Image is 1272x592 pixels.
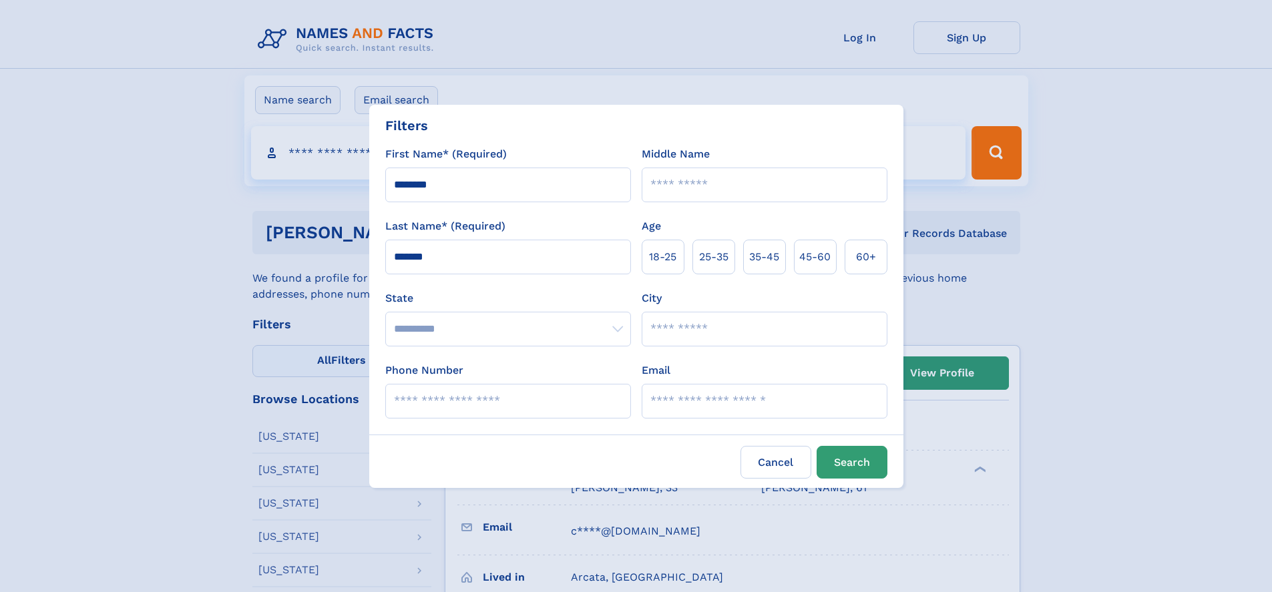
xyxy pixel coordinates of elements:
[642,218,661,234] label: Age
[385,146,507,162] label: First Name* (Required)
[385,362,463,378] label: Phone Number
[385,115,428,135] div: Filters
[649,249,676,265] span: 18‑25
[642,362,670,378] label: Email
[699,249,728,265] span: 25‑35
[740,446,811,479] label: Cancel
[642,290,662,306] label: City
[856,249,876,265] span: 60+
[799,249,831,265] span: 45‑60
[749,249,779,265] span: 35‑45
[817,446,887,479] button: Search
[385,218,505,234] label: Last Name* (Required)
[642,146,710,162] label: Middle Name
[385,290,631,306] label: State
